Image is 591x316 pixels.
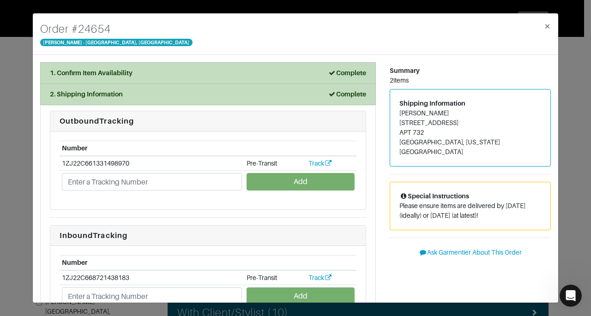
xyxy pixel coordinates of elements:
[60,256,244,270] th: Number
[62,287,242,305] input: Enter a Tracking Number
[60,156,244,171] td: 1ZJ22C661331498970
[19,169,154,179] div: Send us a message
[390,245,551,260] button: Ask Garmentier About This Order
[399,108,541,157] address: [PERSON_NAME] [STREET_ADDRESS] APT 732 [GEOGRAPHIC_DATA], [US_STATE][GEOGRAPHIC_DATA]
[544,20,551,32] span: ×
[10,122,175,156] div: Profile image for GarmentierThank you!Garmentier•4h ago
[328,69,366,77] strong: Complete
[19,179,154,189] div: We will reply as soon as we can
[41,131,78,138] span: Thank you!
[19,116,166,126] div: Recent message
[19,130,37,149] img: Profile image for Garmentier
[123,254,155,261] span: Messages
[60,117,356,125] h6: Outbound Tracking
[308,160,332,167] a: Track
[36,254,56,261] span: Home
[308,274,332,281] a: Track
[399,201,541,221] p: Please ensure items are delivered by [DATE] (ideally) or [DATE] (at latest)!
[247,273,304,283] div: Pre-Transit
[50,90,123,98] strong: 2. Shipping Information
[159,15,175,31] div: Close
[560,285,582,307] iframe: Intercom live chat
[41,139,78,149] div: Garmentier
[60,270,244,285] td: 1ZJ22C668721438183
[9,108,175,157] div: Recent messageProfile image for GarmentierThank you!Garmentier•4h ago
[50,69,133,77] strong: 1. Confirm Item Availability
[399,100,465,107] span: Shipping Information
[399,192,469,200] span: Special Instructions
[247,287,355,305] button: Add
[18,19,107,31] img: logo
[328,90,366,98] strong: Complete
[126,15,144,33] img: Profile image for Garmentier
[537,13,558,39] button: Close
[247,173,355,191] button: Add
[80,139,106,149] div: • 4h ago
[18,66,166,81] p: Hi [PERSON_NAME]!
[62,173,242,191] input: Enter a Tracking Number
[40,21,193,37] h4: Order # 24654
[390,66,551,76] div: Summary
[9,161,175,197] div: Send us a messageWe will reply as soon as we can
[40,39,193,46] span: [PERSON_NAME] - [GEOGRAPHIC_DATA], [GEOGRAPHIC_DATA]
[18,81,166,97] p: How can we help?
[60,231,356,240] h6: Inbound Tracking
[60,141,244,156] th: Number
[247,159,304,168] div: Pre-Transit
[92,231,185,268] button: Messages
[390,76,551,85] div: 2 items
